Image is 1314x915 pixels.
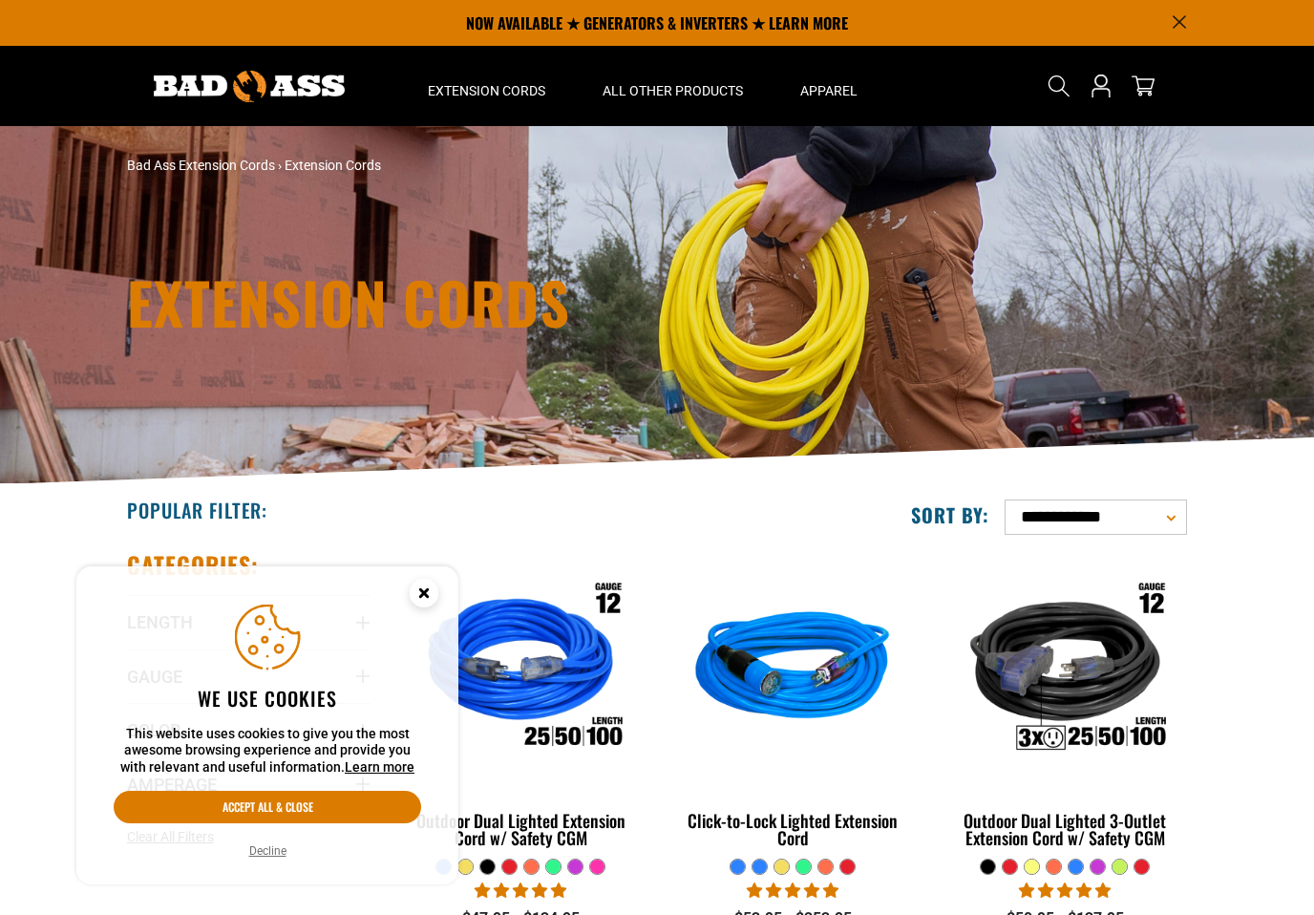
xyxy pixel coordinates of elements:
span: All Other Products [603,82,743,99]
nav: breadcrumbs [127,156,824,176]
h1: Extension Cords [127,273,824,330]
div: Outdoor Dual Lighted 3-Outlet Extension Cord w/ Safety CGM [943,812,1187,846]
h2: Popular Filter: [127,498,267,522]
div: Click-to-Lock Lighted Extension Cord [671,812,915,846]
span: 4.80 stars [1019,882,1111,900]
summary: All Other Products [574,46,772,126]
span: 4.87 stars [747,882,838,900]
a: Learn more [345,759,414,775]
h2: Categories: [127,550,259,580]
h2: We use cookies [114,686,421,711]
button: Accept all & close [114,791,421,823]
img: Outdoor Dual Lighted 3-Outlet Extension Cord w/ Safety CGM [944,560,1185,779]
span: 4.81 stars [475,882,566,900]
aside: Cookie Consent [76,566,458,885]
p: This website uses cookies to give you the most awesome browsing experience and provide you with r... [114,726,421,777]
a: Outdoor Dual Lighted 3-Outlet Extension Cord w/ Safety CGM Outdoor Dual Lighted 3-Outlet Extensio... [943,550,1187,858]
a: Bad Ass Extension Cords [127,158,275,173]
span: Apparel [800,82,858,99]
img: Outdoor Dual Lighted Extension Cord w/ Safety CGM [401,560,642,779]
label: Sort by: [911,502,989,527]
button: Decline [244,841,292,861]
summary: Apparel [772,46,886,126]
summary: Search [1044,71,1074,101]
span: Extension Cords [285,158,381,173]
img: Bad Ass Extension Cords [154,71,345,102]
a: blue Click-to-Lock Lighted Extension Cord [671,550,915,858]
span: Extension Cords [428,82,545,99]
img: blue [672,560,913,779]
a: Outdoor Dual Lighted Extension Cord w/ Safety CGM Outdoor Dual Lighted Extension Cord w/ Safety CGM [399,550,643,858]
summary: Extension Cords [399,46,574,126]
div: Outdoor Dual Lighted Extension Cord w/ Safety CGM [399,812,643,846]
span: › [278,158,282,173]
